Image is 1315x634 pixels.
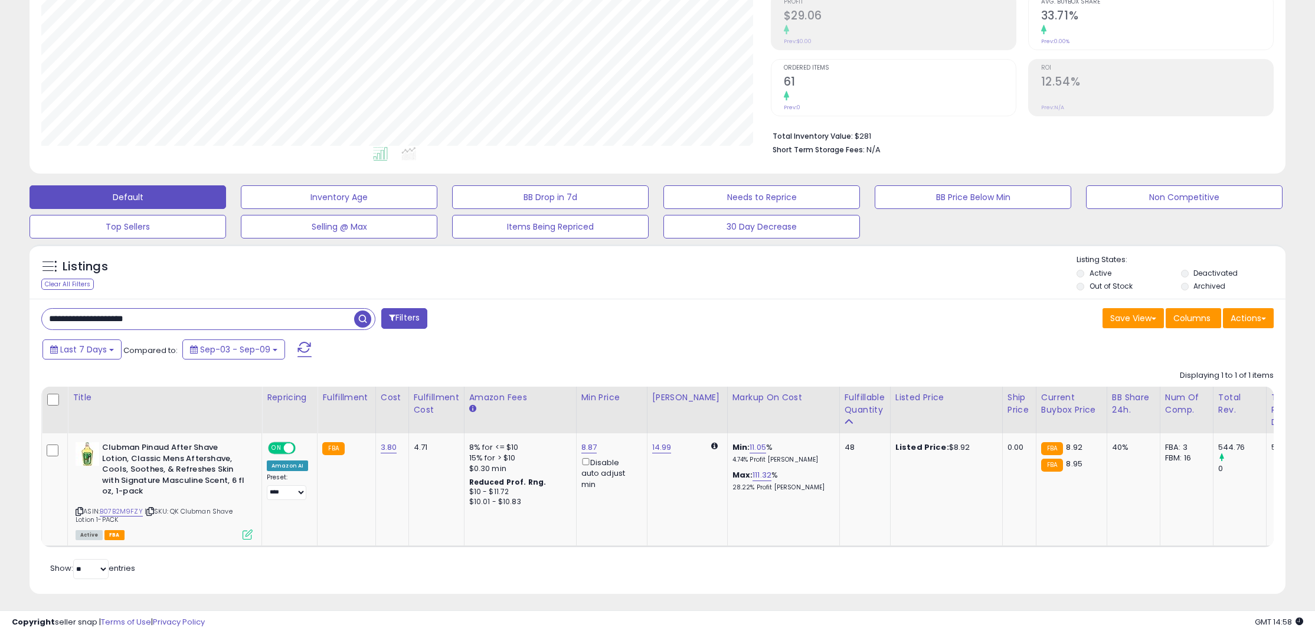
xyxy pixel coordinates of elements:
[727,387,839,433] th: The percentage added to the cost of goods (COGS) that forms the calculator for Min & Max prices.
[1112,442,1151,453] div: 40%
[1271,391,1302,429] div: Total Rev. Diff.
[469,442,567,453] div: 8% for <= $10
[732,469,753,481] b: Max:
[1218,463,1266,474] div: 0
[663,185,860,209] button: Needs to Reprice
[414,442,455,453] div: 4.71
[241,185,437,209] button: Inventory Age
[30,215,226,238] button: Top Sellers
[200,344,270,355] span: Sep-03 - Sep-09
[652,391,722,404] div: [PERSON_NAME]
[452,215,649,238] button: Items Being Repriced
[267,460,308,471] div: Amazon AI
[12,617,205,628] div: seller snap | |
[414,391,459,416] div: Fulfillment Cost
[1103,308,1164,328] button: Save View
[1041,9,1273,25] h2: 33.71%
[1166,308,1221,328] button: Columns
[269,443,284,453] span: ON
[784,75,1016,91] h2: 61
[1041,442,1063,455] small: FBA
[41,279,94,290] div: Clear All Filters
[1090,281,1133,291] label: Out of Stock
[1041,38,1069,45] small: Prev: 0.00%
[1041,104,1064,111] small: Prev: N/A
[469,404,476,414] small: Amazon Fees.
[1165,453,1204,463] div: FBM: 16
[753,469,771,481] a: 111.32
[381,442,397,453] a: 3.80
[1090,268,1111,278] label: Active
[267,391,312,404] div: Repricing
[63,259,108,275] h5: Listings
[773,145,865,155] b: Short Term Storage Fees:
[732,483,830,492] p: 28.22% Profit [PERSON_NAME]
[663,215,860,238] button: 30 Day Decrease
[104,530,125,540] span: FBA
[182,339,285,360] button: Sep-03 - Sep-09
[1066,458,1082,469] span: 8.95
[30,185,226,209] button: Default
[469,391,571,404] div: Amazon Fees
[294,443,313,453] span: OFF
[1173,312,1211,324] span: Columns
[469,497,567,507] div: $10.01 - $10.83
[123,345,178,356] span: Compared to:
[784,104,800,111] small: Prev: 0
[76,442,99,466] img: 41tHvxtkVXL._SL40_.jpg
[875,185,1071,209] button: BB Price Below Min
[1112,391,1155,416] div: BB Share 24h.
[267,473,308,500] div: Preset:
[581,442,597,453] a: 8.87
[773,131,853,141] b: Total Inventory Value:
[750,442,766,453] a: 11.05
[469,453,567,463] div: 15% for > $10
[322,442,344,455] small: FBA
[42,339,122,360] button: Last 7 Days
[895,442,949,453] b: Listed Price:
[102,442,246,500] b: Clubman Pinaud After Shave Lotion, Classic Mens Aftershave, Cools, Soothes, & Refreshes Skin with...
[732,391,835,404] div: Markup on Cost
[1041,459,1063,472] small: FBA
[1165,442,1204,453] div: FBA: 3
[1165,391,1208,416] div: Num of Comp.
[581,456,638,490] div: Disable auto adjust min
[1007,391,1031,416] div: Ship Price
[1086,185,1283,209] button: Non Competitive
[732,442,830,464] div: %
[1007,442,1027,453] div: 0.00
[76,442,253,538] div: ASIN:
[469,477,547,487] b: Reduced Prof. Rng.
[773,128,1265,142] li: $281
[241,215,437,238] button: Selling @ Max
[322,391,370,404] div: Fulfillment
[12,616,55,628] strong: Copyright
[1041,65,1273,71] span: ROI
[60,344,107,355] span: Last 7 Days
[732,442,750,453] b: Min:
[732,470,830,492] div: %
[1193,268,1238,278] label: Deactivated
[1077,254,1285,266] p: Listing States:
[381,391,404,404] div: Cost
[652,442,672,453] a: 14.99
[732,456,830,464] p: 4.74% Profit [PERSON_NAME]
[101,616,151,628] a: Terms of Use
[381,308,427,329] button: Filters
[1218,442,1266,453] div: 544.76
[1066,442,1082,453] span: 8.92
[1255,616,1303,628] span: 2025-09-17 14:58 GMT
[784,38,812,45] small: Prev: $0.00
[469,463,567,474] div: $0.30 min
[1271,442,1298,453] div: 544.76
[845,442,881,453] div: 48
[50,563,135,574] span: Show: entries
[76,530,103,540] span: All listings currently available for purchase on Amazon
[73,391,257,404] div: Title
[895,442,993,453] div: $8.92
[784,65,1016,71] span: Ordered Items
[469,487,567,497] div: $10 - $11.72
[153,616,205,628] a: Privacy Policy
[1180,370,1274,381] div: Displaying 1 to 1 of 1 items
[866,144,881,155] span: N/A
